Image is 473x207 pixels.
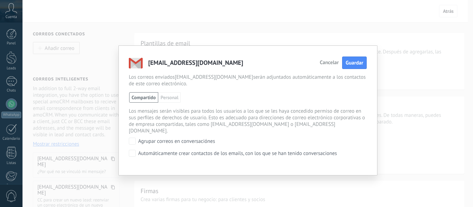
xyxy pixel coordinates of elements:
div: Calendario [1,137,21,141]
div: Los mensajes serán visibles para todos los usuarios a los que se les haya concedido permiso de co... [129,108,367,134]
div: Panel [1,41,21,46]
div: Los correos enviados serán adjuntados automáticamente a los contactos de este correo electrónico. [129,74,367,87]
div: Listas [1,161,21,165]
div: Correo [1,183,21,188]
div: Automáticamente crear contactos de los emails, con los que se han tenido conversaciones [138,150,337,157]
span: Cuenta [6,15,17,19]
span: [EMAIL_ADDRESS][DOMAIN_NAME] [148,56,243,71]
span: Compartido [129,92,158,103]
span: [EMAIL_ADDRESS][DOMAIN_NAME] [175,74,253,80]
div: WhatsApp [1,112,21,118]
div: Leads [1,66,21,71]
button: Cancelar [320,60,339,65]
button: Guardar [342,57,367,69]
span: Personal [158,92,181,103]
div: Chats [1,88,21,93]
span: Guardar [346,60,363,66]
